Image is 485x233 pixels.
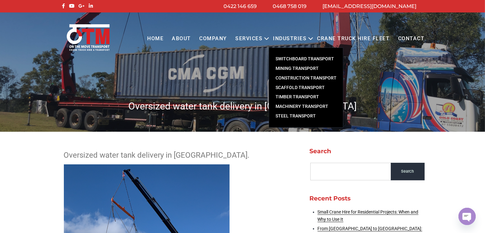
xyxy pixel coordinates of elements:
[269,30,311,48] a: Industries
[269,102,343,111] a: Machinery Transport
[143,30,168,48] a: Home
[318,209,419,222] a: Small Crane Hire for Residential Projects: When and Why to Use It
[269,83,343,93] a: Scaffold Transport
[323,3,417,9] a: [EMAIL_ADDRESS][DOMAIN_NAME]
[224,3,257,9] a: 0422 146 659
[61,100,425,112] h1: Oversized water tank delivery in [GEOGRAPHIC_DATA]
[310,195,425,202] h2: Recent Posts
[269,64,343,73] a: Mining Transport
[269,92,343,102] a: Timber Transport
[273,3,307,9] a: 0468 758 019
[313,30,394,48] a: Crane Truck Hire Fleet
[394,30,429,48] a: Contact
[269,73,343,83] a: Construction Transport
[269,111,343,121] a: Steel Transport
[231,30,267,48] a: Services
[168,30,195,48] a: About
[65,24,111,51] img: Otmtransport
[269,54,343,64] a: Switchboard Transport
[195,30,231,48] a: COMPANY
[391,163,425,180] input: Search
[310,147,425,155] h2: Search
[64,151,297,160] h2: Oversized water tank delivery in [GEOGRAPHIC_DATA].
